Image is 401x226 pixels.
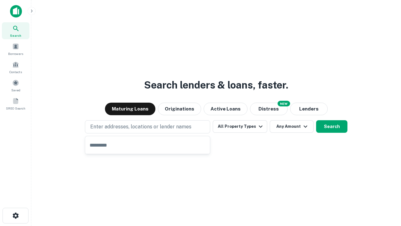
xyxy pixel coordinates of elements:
button: Lenders [290,103,328,115]
button: Search distressed loans with lien and other non-mortgage details. [250,103,288,115]
button: Maturing Loans [105,103,155,115]
span: Contacts [9,69,22,74]
img: capitalize-icon.png [10,5,22,18]
span: Search [10,33,21,38]
a: Saved [2,77,29,94]
p: Enter addresses, locations or lender names [90,123,191,131]
a: Contacts [2,59,29,76]
button: Search [316,120,347,133]
span: SREO Search [6,106,25,111]
span: Saved [11,88,20,93]
button: Any Amount [270,120,314,133]
div: NEW [278,101,290,106]
span: Borrowers [8,51,23,56]
button: Originations [158,103,201,115]
a: SREO Search [2,95,29,112]
button: All Property Types [213,120,267,133]
a: Search [2,22,29,39]
button: Enter addresses, locations or lender names [85,120,210,133]
iframe: Chat Widget [370,176,401,206]
h3: Search lenders & loans, faster. [144,78,288,93]
button: Active Loans [204,103,247,115]
a: Borrowers [2,40,29,57]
